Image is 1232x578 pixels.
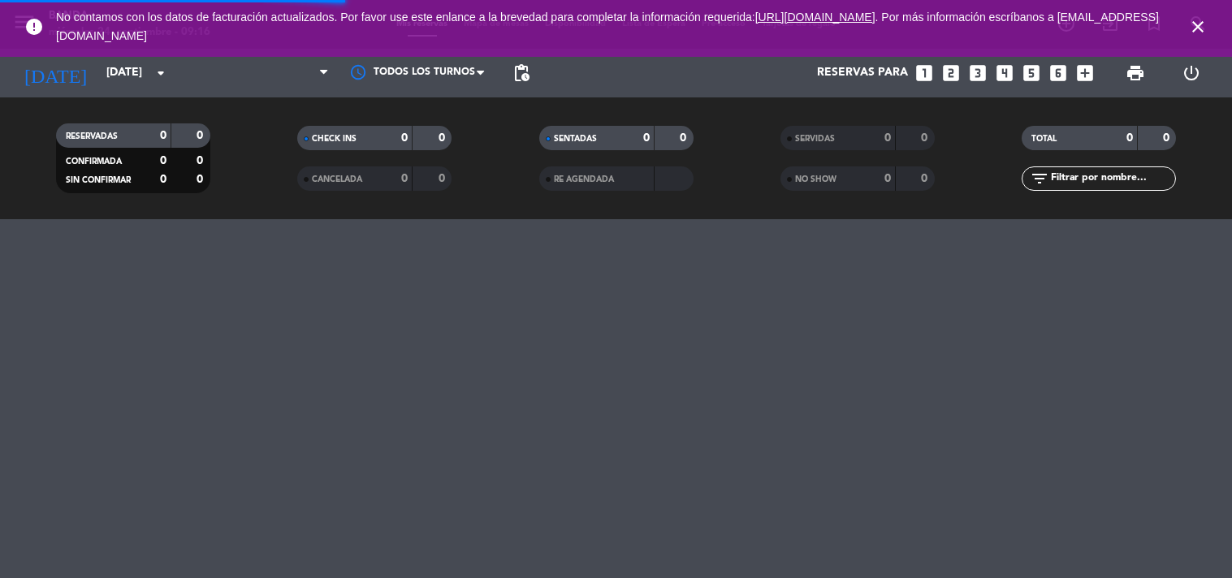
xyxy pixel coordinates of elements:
[643,132,650,144] strong: 0
[401,132,408,144] strong: 0
[197,130,206,141] strong: 0
[967,63,988,84] i: looks_3
[151,63,171,83] i: arrow_drop_down
[921,132,931,144] strong: 0
[56,11,1159,42] a: . Por más información escríbanos a [EMAIL_ADDRESS][DOMAIN_NAME]
[1049,170,1175,188] input: Filtrar por nombre...
[512,63,531,83] span: pending_actions
[160,130,166,141] strong: 0
[554,135,597,143] span: SENTADAS
[1182,63,1201,83] i: power_settings_new
[1164,49,1220,97] div: LOG OUT
[884,173,891,184] strong: 0
[994,63,1015,84] i: looks_4
[1163,132,1173,144] strong: 0
[401,173,408,184] strong: 0
[921,173,931,184] strong: 0
[160,174,166,185] strong: 0
[439,132,448,144] strong: 0
[24,17,44,37] i: error
[1021,63,1042,84] i: looks_5
[940,63,962,84] i: looks_two
[1030,169,1049,188] i: filter_list
[66,132,118,140] span: RESERVADAS
[197,174,206,185] strong: 0
[914,63,935,84] i: looks_one
[66,176,131,184] span: SIN CONFIRMAR
[12,55,98,91] i: [DATE]
[312,135,357,143] span: CHECK INS
[795,135,835,143] span: SERVIDAS
[680,132,689,144] strong: 0
[1074,63,1096,84] i: add_box
[817,67,908,80] span: Reservas para
[1126,132,1133,144] strong: 0
[755,11,875,24] a: [URL][DOMAIN_NAME]
[1126,63,1145,83] span: print
[795,175,836,183] span: NO SHOW
[197,155,206,166] strong: 0
[1188,17,1208,37] i: close
[56,11,1159,42] span: No contamos con los datos de facturación actualizados. Por favor use este enlance a la brevedad p...
[1031,135,1057,143] span: TOTAL
[439,173,448,184] strong: 0
[312,175,362,183] span: CANCELADA
[884,132,891,144] strong: 0
[160,155,166,166] strong: 0
[554,175,614,183] span: RE AGENDADA
[1048,63,1069,84] i: looks_6
[66,157,122,166] span: CONFIRMADA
